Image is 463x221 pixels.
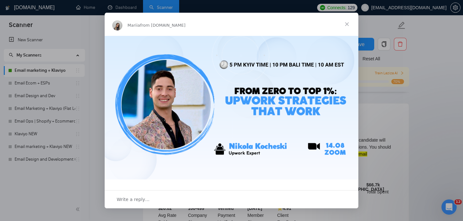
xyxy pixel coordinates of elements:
[105,190,358,208] div: Open conversation and reply
[112,20,122,30] img: Profile image for Mariia
[117,195,150,204] span: Write a reply…
[127,23,140,28] span: Mariia
[336,13,358,36] span: Close
[140,23,186,28] span: from [DOMAIN_NAME]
